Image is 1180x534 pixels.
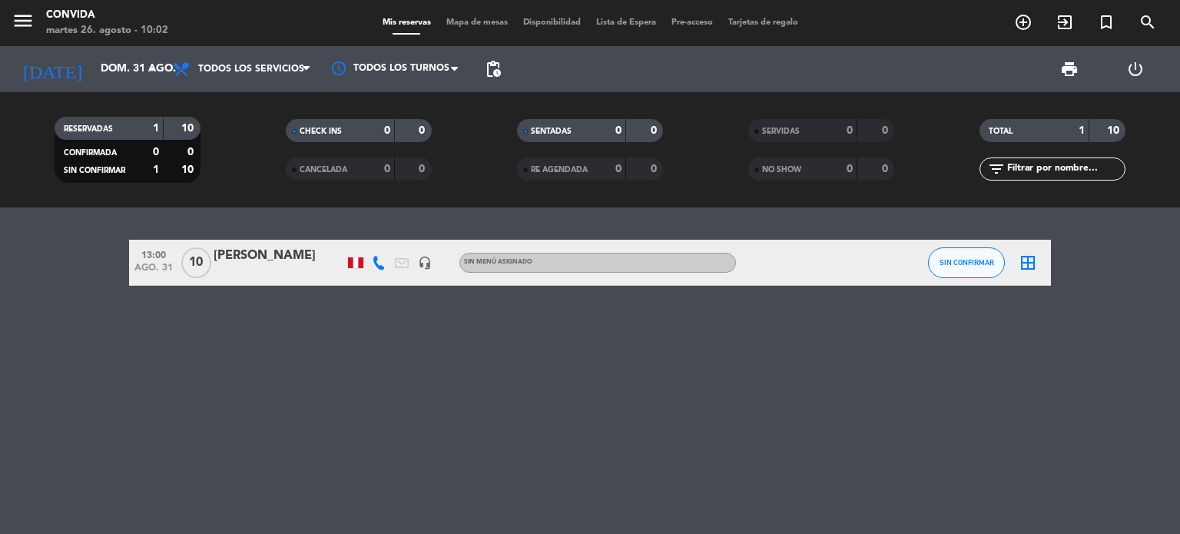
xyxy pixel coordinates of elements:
[651,164,660,174] strong: 0
[64,167,125,174] span: SIN CONFIRMAR
[300,128,342,135] span: CHECK INS
[12,9,35,32] i: menu
[300,166,347,174] span: CANCELADA
[1097,13,1115,32] i: turned_in_not
[721,18,806,27] span: Tarjetas de regalo
[375,18,439,27] span: Mis reservas
[882,164,891,174] strong: 0
[1060,60,1079,78] span: print
[12,52,93,86] i: [DATE]
[651,125,660,136] strong: 0
[987,160,1006,178] i: filter_list
[153,164,159,175] strong: 1
[439,18,515,27] span: Mapa de mesas
[134,245,173,263] span: 13:00
[464,259,532,265] span: Sin menú asignado
[1014,13,1032,32] i: add_circle_outline
[187,147,197,158] strong: 0
[615,164,621,174] strong: 0
[847,164,853,174] strong: 0
[1126,60,1145,78] i: power_settings_new
[198,64,304,75] span: Todos los servicios
[762,128,800,135] span: SERVIDAS
[1102,46,1168,92] div: LOG OUT
[419,125,428,136] strong: 0
[384,164,390,174] strong: 0
[12,9,35,38] button: menu
[1079,125,1085,136] strong: 1
[615,125,621,136] strong: 0
[46,23,168,38] div: martes 26. agosto - 10:02
[847,125,853,136] strong: 0
[531,166,588,174] span: RE AGENDADA
[64,125,113,133] span: RESERVADAS
[181,247,211,278] span: 10
[664,18,721,27] span: Pre-acceso
[531,128,572,135] span: SENTADAS
[588,18,664,27] span: Lista de Espera
[181,123,197,134] strong: 10
[484,60,502,78] span: pending_actions
[515,18,588,27] span: Disponibilidad
[762,166,801,174] span: NO SHOW
[181,164,197,175] strong: 10
[64,149,117,157] span: CONFIRMADA
[153,123,159,134] strong: 1
[989,128,1013,135] span: TOTAL
[940,258,994,267] span: SIN CONFIRMAR
[214,246,344,266] div: [PERSON_NAME]
[143,60,161,78] i: arrow_drop_down
[153,147,159,158] strong: 0
[419,164,428,174] strong: 0
[1139,13,1157,32] i: search
[418,256,432,270] i: headset_mic
[1056,13,1074,32] i: exit_to_app
[928,247,1005,278] button: SIN CONFIRMAR
[1019,254,1037,272] i: border_all
[46,8,168,23] div: CONVIDA
[384,125,390,136] strong: 0
[882,125,891,136] strong: 0
[1006,161,1125,177] input: Filtrar por nombre...
[1107,125,1122,136] strong: 10
[134,263,173,280] span: ago. 31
